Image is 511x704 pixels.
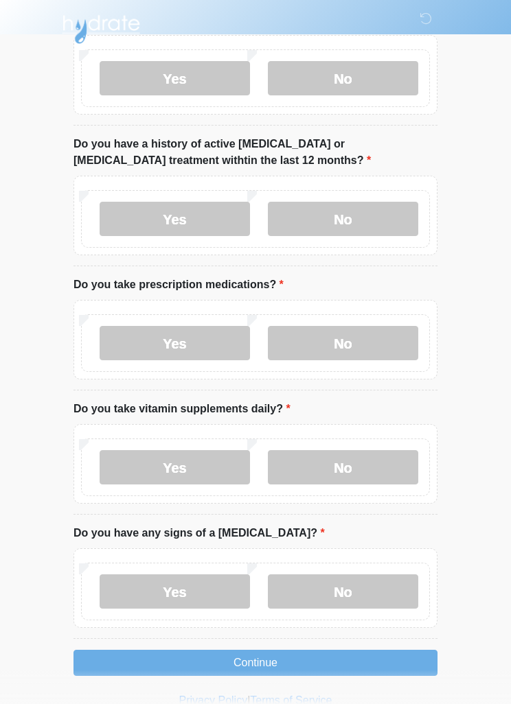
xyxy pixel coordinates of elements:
label: No [268,450,418,484]
label: No [268,61,418,95]
label: Do you take vitamin supplements daily? [73,401,291,417]
label: Yes [100,450,250,484]
label: No [268,202,418,236]
label: Yes [100,61,250,95]
label: Do you have a history of active [MEDICAL_DATA] or [MEDICAL_DATA] treatment withtin the last 12 mo... [73,136,438,169]
label: Do you take prescription medications? [73,277,284,293]
label: Yes [100,574,250,609]
label: Yes [100,326,250,360]
img: Hydrate IV Bar - Chandler Logo [60,10,142,45]
button: Continue [73,650,438,676]
label: No [268,326,418,360]
label: Yes [100,202,250,236]
label: Do you have any signs of a [MEDICAL_DATA]? [73,525,325,541]
label: No [268,574,418,609]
